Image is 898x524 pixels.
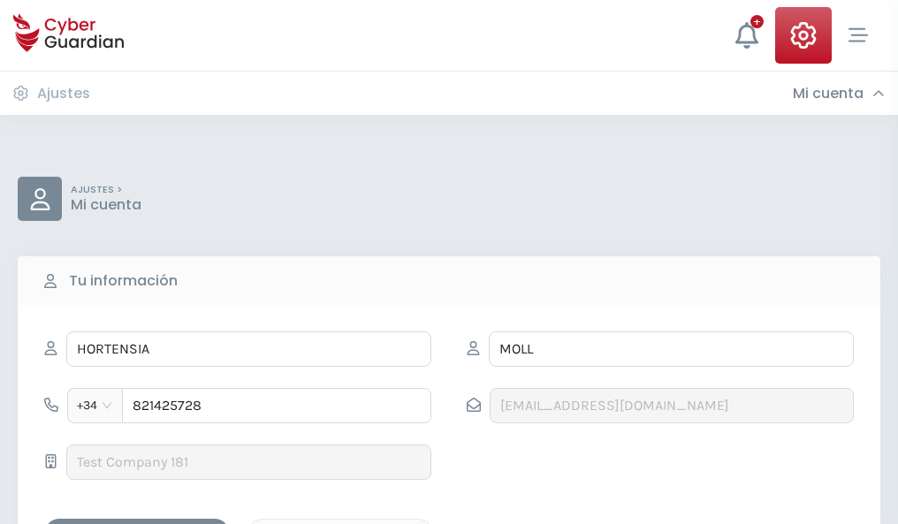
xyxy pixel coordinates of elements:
h3: Mi cuenta [793,85,864,103]
b: Tu información [69,270,178,292]
p: AJUSTES > [71,184,141,196]
p: Mi cuenta [71,196,141,214]
h3: Ajustes [37,85,90,103]
div: + [750,15,764,28]
span: +34 [77,392,113,419]
div: Mi cuenta [793,85,885,103]
input: 612345678 [122,388,431,423]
